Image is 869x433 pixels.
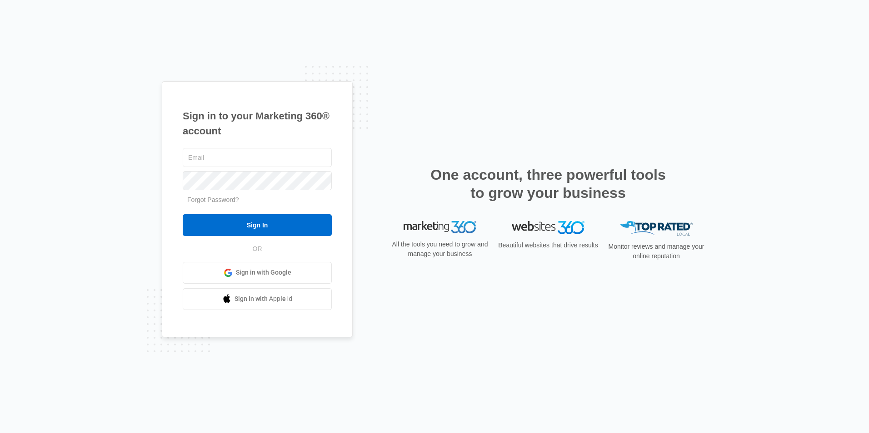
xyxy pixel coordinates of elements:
[183,214,332,236] input: Sign In
[183,148,332,167] input: Email
[183,262,332,284] a: Sign in with Google
[183,288,332,310] a: Sign in with Apple Id
[497,241,599,250] p: Beautiful websites that drive results
[404,221,476,234] img: Marketing 360
[235,294,293,304] span: Sign in with Apple Id
[620,221,693,236] img: Top Rated Local
[246,244,269,254] span: OR
[183,108,332,138] h1: Sign in to your Marketing 360® account
[605,242,707,261] p: Monitor reviews and manage your online reputation
[236,268,291,277] span: Sign in with Google
[428,166,669,202] h2: One account, three powerful tools to grow your business
[512,221,584,234] img: Websites 360
[187,196,239,203] a: Forgot Password?
[389,240,491,259] p: All the tools you need to grow and manage your business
